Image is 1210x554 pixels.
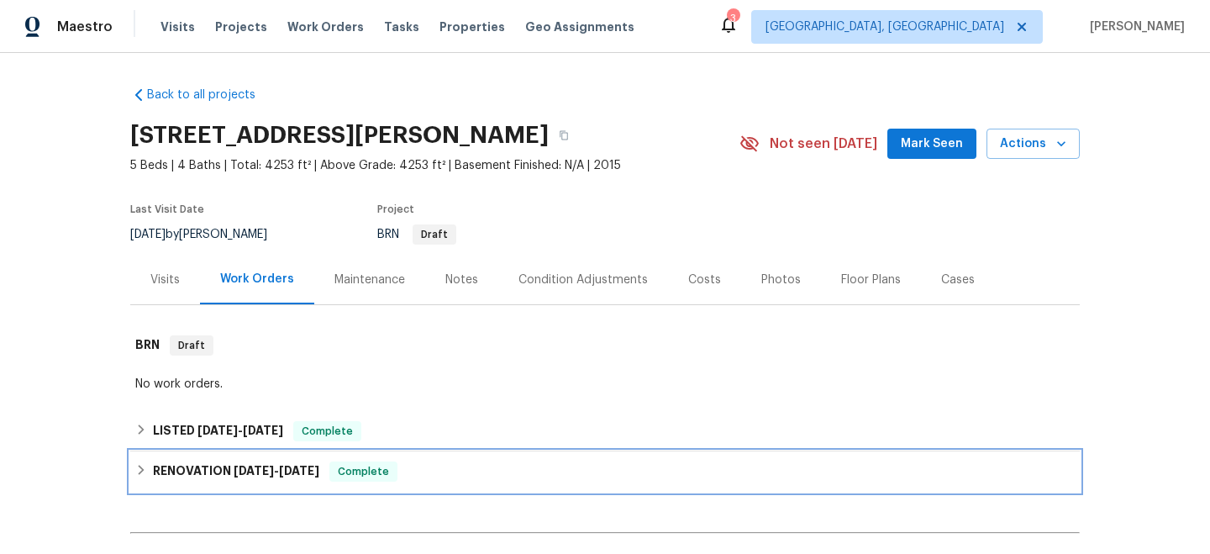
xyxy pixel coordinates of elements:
[377,229,456,240] span: BRN
[130,319,1080,372] div: BRN Draft
[727,10,739,27] div: 3
[841,272,901,288] div: Floor Plans
[215,18,267,35] span: Projects
[377,204,414,214] span: Project
[295,423,360,440] span: Complete
[334,272,405,288] div: Maintenance
[220,271,294,288] div: Work Orders
[243,425,283,436] span: [DATE]
[130,127,549,144] h2: [STREET_ADDRESS][PERSON_NAME]
[197,425,283,436] span: -
[130,451,1080,492] div: RENOVATION [DATE]-[DATE]Complete
[688,272,721,288] div: Costs
[887,129,976,160] button: Mark Seen
[130,204,204,214] span: Last Visit Date
[986,129,1080,160] button: Actions
[153,462,319,482] h6: RENOVATION
[234,465,274,477] span: [DATE]
[150,272,180,288] div: Visits
[130,157,739,174] span: 5 Beds | 4 Baths | Total: 4253 ft² | Above Grade: 4253 ft² | Basement Finished: N/A | 2015
[384,21,419,33] span: Tasks
[331,463,396,480] span: Complete
[279,465,319,477] span: [DATE]
[761,272,801,288] div: Photos
[130,87,292,103] a: Back to all projects
[549,120,579,150] button: Copy Address
[234,465,319,477] span: -
[197,425,238,436] span: [DATE]
[130,229,166,240] span: [DATE]
[153,421,283,441] h6: LISTED
[414,230,455,240] span: Draft
[171,337,212,354] span: Draft
[439,18,505,35] span: Properties
[901,134,963,155] span: Mark Seen
[57,18,113,35] span: Maestro
[1083,18,1185,35] span: [PERSON_NAME]
[941,272,975,288] div: Cases
[130,411,1080,451] div: LISTED [DATE]-[DATE]Complete
[135,335,160,356] h6: BRN
[770,135,877,152] span: Not seen [DATE]
[1000,134,1066,155] span: Actions
[525,18,634,35] span: Geo Assignments
[518,272,648,288] div: Condition Adjustments
[287,18,364,35] span: Work Orders
[765,18,1004,35] span: [GEOGRAPHIC_DATA], [GEOGRAPHIC_DATA]
[445,272,478,288] div: Notes
[130,224,287,245] div: by [PERSON_NAME]
[160,18,195,35] span: Visits
[135,376,1075,393] div: No work orders.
